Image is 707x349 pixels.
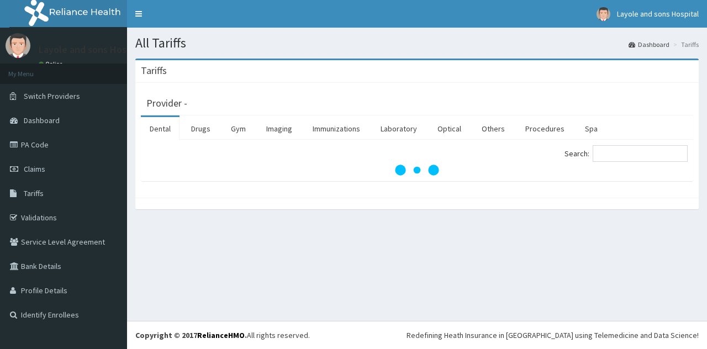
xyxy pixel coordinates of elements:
a: Others [473,117,514,140]
p: Layole and sons Hospital [39,45,146,55]
h3: Tariffs [141,66,167,76]
a: Laboratory [372,117,426,140]
span: Layole and sons Hospital [617,9,699,19]
div: Redefining Heath Insurance in [GEOGRAPHIC_DATA] using Telemedicine and Data Science! [407,330,699,341]
span: Claims [24,164,45,174]
label: Search: [564,145,688,162]
span: Dashboard [24,115,60,125]
img: User Image [6,33,30,58]
strong: Copyright © 2017 . [135,330,247,340]
a: Gym [222,117,255,140]
a: Procedures [516,117,573,140]
a: Imaging [257,117,301,140]
span: Tariffs [24,188,44,198]
span: Switch Providers [24,91,80,101]
h1: All Tariffs [135,36,699,50]
a: Drugs [182,117,219,140]
svg: audio-loading [395,148,439,192]
h3: Provider - [146,98,187,108]
li: Tariffs [671,40,699,49]
a: Dental [141,117,180,140]
img: User Image [597,7,610,21]
a: Immunizations [304,117,369,140]
a: Dashboard [629,40,669,49]
footer: All rights reserved. [127,321,707,349]
a: RelianceHMO [197,330,245,340]
input: Search: [593,145,688,162]
a: Optical [429,117,470,140]
a: Spa [576,117,606,140]
a: Online [39,60,65,68]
